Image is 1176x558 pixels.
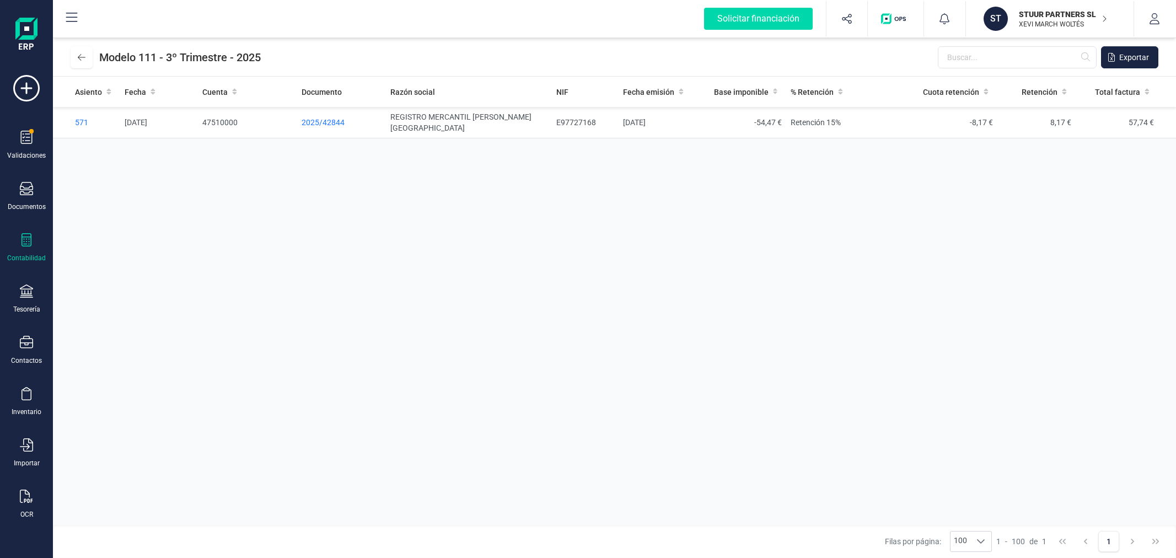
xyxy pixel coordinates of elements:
p: STUUR PARTNERS SL [1019,9,1107,20]
span: Fecha [125,87,146,98]
span: Fecha emisión [623,87,674,98]
span: 100 [951,532,970,551]
span: Retención [1022,87,1057,98]
td: [DATE] [120,107,198,138]
span: 1 [996,536,1001,547]
div: ST [984,7,1008,31]
span: Modelo 111 - 3º Trimestre - 2025 [99,50,261,65]
div: Importar [14,459,40,468]
div: Inventario [12,407,41,416]
button: Next Page [1122,531,1143,552]
div: Contactos [11,356,42,365]
button: Solicitar financiación [691,1,826,36]
button: First Page [1052,531,1073,552]
button: Last Page [1145,531,1166,552]
span: 100 [1012,536,1025,547]
td: -8,17 € [908,107,997,138]
div: Documentos [8,202,46,211]
td: E97727168 [552,107,619,138]
span: % Retención [791,87,834,98]
button: Exportar [1101,46,1158,68]
button: Previous Page [1075,531,1096,552]
span: 1 [1042,536,1046,547]
span: Razón social [390,87,435,98]
td: 47510000 [198,107,298,138]
td: REGISTRO MERCANTIL [PERSON_NAME][GEOGRAPHIC_DATA] [386,107,551,138]
span: de [1029,536,1038,547]
img: Logo Finanedi [15,18,37,53]
button: Page 1 [1098,531,1119,552]
span: Total factura [1095,87,1140,98]
p: XEVI MARCH WOLTÉS [1019,20,1107,29]
div: Contabilidad [7,254,46,262]
input: Buscar... [938,46,1097,68]
button: Logo de OPS [874,1,917,36]
span: 571 [75,118,88,127]
span: Cuenta [202,87,228,98]
img: Logo de OPS [881,13,910,24]
button: STSTUUR PARTNERS SLXEVI MARCH WOLTÉS [979,1,1120,36]
div: Validaciones [7,151,46,160]
span: 2025/42844 [302,118,345,127]
span: Base imponible [714,87,769,98]
span: Asiento [75,87,102,98]
div: Solicitar financiación [704,8,813,30]
span: Cuota retención [923,87,979,98]
span: NIF [556,87,568,98]
td: Retención 15% [786,107,908,138]
div: - [996,536,1046,547]
div: OCR [20,510,33,519]
div: Filas por página: [885,531,992,552]
td: [DATE] [619,107,697,138]
td: 8,17 € [997,107,1075,138]
td: 57,74 € [1076,107,1176,138]
span: Exportar [1119,52,1149,63]
span: Documento [302,87,342,98]
div: Tesorería [13,305,40,314]
td: -54,47 € [697,107,786,138]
